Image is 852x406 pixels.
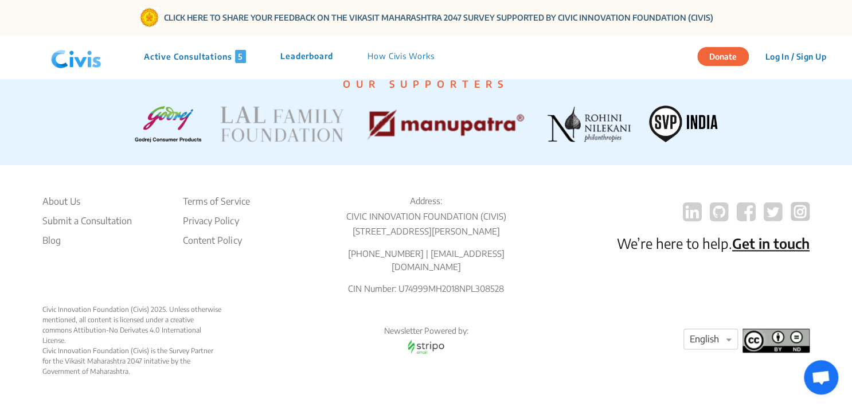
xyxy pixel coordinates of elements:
[617,233,810,253] p: We’re here to help.
[280,50,333,63] p: Leaderboard
[139,7,159,28] img: Gom Logo
[322,225,529,238] p: [STREET_ADDRESS][PERSON_NAME]
[235,50,246,63] span: 5
[42,346,223,377] div: Civic Innovation Foundation (Civis) is the Survey Partner for the Vikasit Maharashtra 2047 initat...
[368,50,435,63] p: How Civis Works
[183,194,249,208] li: Terms of Service
[546,106,631,142] img: ROHINI NILEKANI PHILANTHROPIES
[402,337,450,357] img: stripo email logo
[220,106,344,142] img: LAL FAMILY FOUNDATION
[144,50,246,63] p: Active Consultations
[697,47,749,66] button: Donate
[183,233,249,247] li: Content Policy
[42,304,223,346] div: Civic Innovation Foundation (Civis) 2025. Unless otherwise mentioned, all content is licensed und...
[362,106,528,142] img: Manupatra
[732,235,810,252] a: Get in touch
[42,194,132,208] li: About Us
[322,194,529,208] p: Address:
[42,233,132,247] a: Blog
[742,329,810,353] img: footer logo
[804,360,838,395] a: Open chat
[697,50,757,61] a: Donate
[649,106,717,142] img: SVP INDIA
[322,247,529,273] p: [PHONE_NUMBER] | [EMAIL_ADDRESS][DOMAIN_NAME]
[46,40,106,74] img: navlogo.png
[757,48,834,65] button: Log In / Sign Up
[164,11,713,24] a: CLICK HERE TO SHARE YOUR FEEDBACK ON THE VIKASIT MAHARASHTRA 2047 SURVEY SUPPORTED BY CIVIC INNOV...
[322,210,529,223] p: CIVIC INNOVATION FOUNDATION (CIVIS)
[183,214,249,228] li: Privacy Policy
[322,282,529,295] p: CIN Number: U74999MH2018NPL308528
[134,106,201,142] img: Godrej
[42,214,132,228] li: Submit a Consultation
[322,325,529,337] p: Newsletter Powered by:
